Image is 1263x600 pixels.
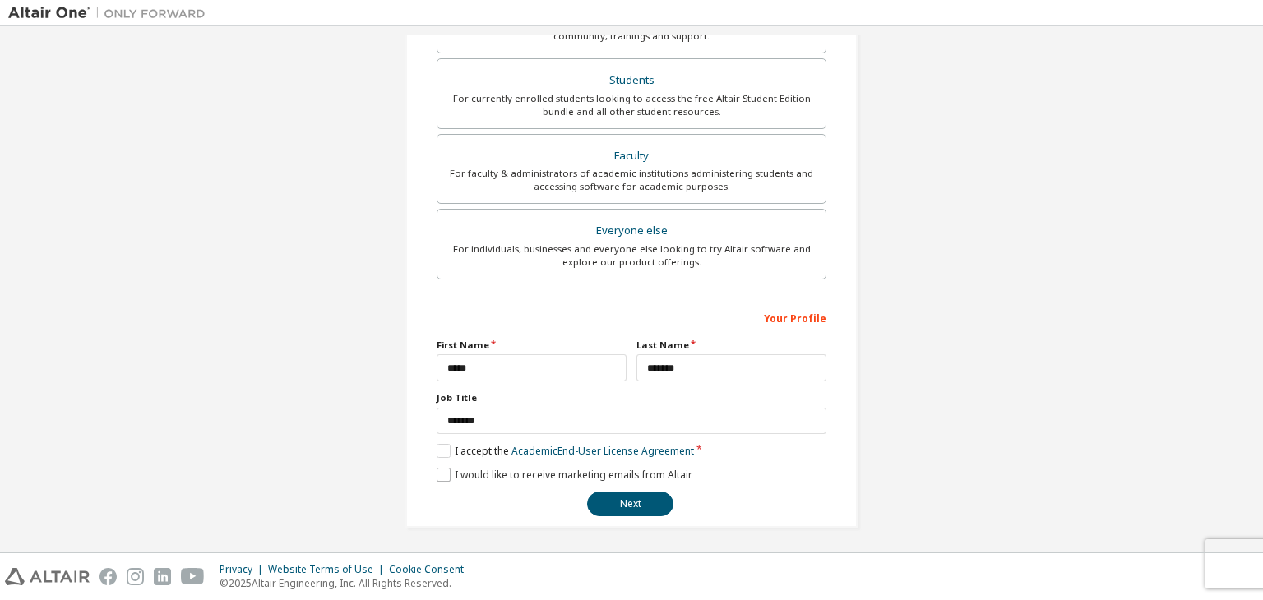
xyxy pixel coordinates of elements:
[447,219,816,242] div: Everyone else
[437,304,826,330] div: Your Profile
[389,563,474,576] div: Cookie Consent
[268,563,389,576] div: Website Terms of Use
[447,145,816,168] div: Faculty
[437,339,627,352] label: First Name
[181,568,205,585] img: youtube.svg
[437,444,694,458] label: I accept the
[220,563,268,576] div: Privacy
[447,92,816,118] div: For currently enrolled students looking to access the free Altair Student Edition bundle and all ...
[587,492,673,516] button: Next
[447,167,816,193] div: For faculty & administrators of academic institutions administering students and accessing softwa...
[99,568,117,585] img: facebook.svg
[437,468,692,482] label: I would like to receive marketing emails from Altair
[8,5,214,21] img: Altair One
[636,339,826,352] label: Last Name
[5,568,90,585] img: altair_logo.svg
[447,69,816,92] div: Students
[154,568,171,585] img: linkedin.svg
[220,576,474,590] p: © 2025 Altair Engineering, Inc. All Rights Reserved.
[127,568,144,585] img: instagram.svg
[437,391,826,404] label: Job Title
[511,444,694,458] a: Academic End-User License Agreement
[447,242,816,269] div: For individuals, businesses and everyone else looking to try Altair software and explore our prod...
